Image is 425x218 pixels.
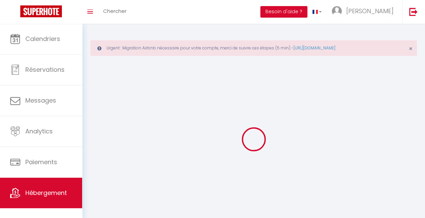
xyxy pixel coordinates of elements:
[25,158,57,166] span: Paiements
[25,127,53,135] span: Analytics
[25,35,60,43] span: Calendriers
[409,46,412,52] button: Close
[25,96,56,105] span: Messages
[332,6,342,16] img: ...
[5,3,26,23] button: Ouvrir le widget de chat LiveChat
[20,5,62,17] img: Super Booking
[103,7,126,15] span: Chercher
[260,6,307,18] button: Besoin d'aide ?
[25,189,67,197] span: Hébergement
[90,40,417,56] div: Urgent : Migration Airbnb nécessaire pour votre compte, merci de suivre ces étapes (5 min) -
[293,45,335,51] a: [URL][DOMAIN_NAME]
[409,7,418,16] img: logout
[409,44,412,53] span: ×
[346,7,394,15] span: [PERSON_NAME]
[25,65,65,74] span: Réservations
